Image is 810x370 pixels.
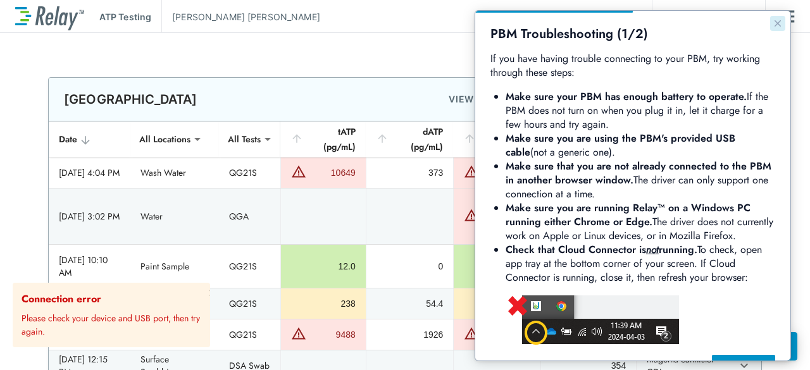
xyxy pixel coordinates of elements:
[25,6,78,23] div: Get Started
[295,5,310,20] button: Close guide
[522,4,642,29] button: PBM not connected
[30,190,300,232] li: The driver does not currently work on Apple or Linux devices, or in Mozilla Firefox.
[776,4,795,28] button: Main menu
[30,231,171,246] b: Check that Cloud Connector is
[15,15,300,31] h1: PBM Troubleshooting (1/2)
[184,231,222,246] b: running.
[219,319,280,350] td: QG21S
[463,124,530,154] div: cATP (pg/mL)
[377,328,444,341] div: 1926
[464,326,479,341] img: Warning
[130,157,219,188] td: Wash Water
[291,297,356,310] div: 238
[309,166,356,179] div: 10649
[15,41,300,69] p: If you have having trouble connecting to your PBM, try working through these steps:
[15,15,300,366] div: Guide
[30,121,300,149] li: (not a generic one).
[7,7,22,22] div: 3
[309,328,356,341] div: 9488
[291,326,306,341] img: Warning
[22,292,101,306] strong: Connection error
[475,11,790,361] iframe: bubble
[377,297,444,310] div: 54.4
[30,79,300,121] li: If the PBM does not turn on when you plug it in, let it charge for a few hours and try again.
[99,10,151,23] p: ATP Testing
[219,245,280,288] td: QG21S
[171,231,184,246] b: not
[30,148,299,176] b: Make sure that you are not already connected to the PBM in another browser window.
[59,254,120,279] div: [DATE] 10:10 AM
[130,126,199,152] div: All Locations
[464,164,479,179] img: Warning
[64,92,197,107] p: [GEOGRAPHIC_DATA]
[30,190,278,218] b: Make sure you are running Relay™ on a Windows PC running either Chrome or Edge.
[377,166,444,179] div: 373
[22,307,205,338] p: Please check your device and USB port, then try again.
[94,7,109,22] div: ?
[30,149,300,190] li: The driver can only support one connection at a time.
[130,188,219,244] td: Water
[377,260,444,273] div: 0
[30,120,263,149] b: Make sure you are using the PBM's provided USB cable
[219,188,280,244] td: QGA
[15,3,84,30] img: LuminUltra Relay
[290,124,356,154] div: tATP (pg/mL)
[209,288,218,298] button: close
[30,78,271,93] b: Make sure your PBM has enough battery to operate.
[291,260,356,273] div: 12.0
[464,207,479,223] img: Warning
[59,166,120,179] div: [DATE] 4:04 PM
[172,10,320,23] p: [PERSON_NAME] [PERSON_NAME]
[376,124,444,154] div: dATP (pg/mL)
[247,347,290,362] div: Next tips
[130,245,219,288] td: Paint Sample
[464,297,530,310] div: 183
[59,210,120,223] div: [DATE] 3:02 PM
[219,288,280,319] td: QG21S
[291,164,306,179] img: Warning
[449,92,513,107] p: VIEW LATEST
[219,157,280,188] td: QG21S
[30,232,300,274] li: To check, open app tray at the bottom corner of your screen. If Cloud Connector is running, close...
[464,260,530,273] div: 12.0
[49,121,130,157] th: Date
[219,126,270,152] div: All Tests
[545,8,637,25] span: PBM
[776,4,795,28] img: Drawer Icon
[570,9,637,23] span: not connected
